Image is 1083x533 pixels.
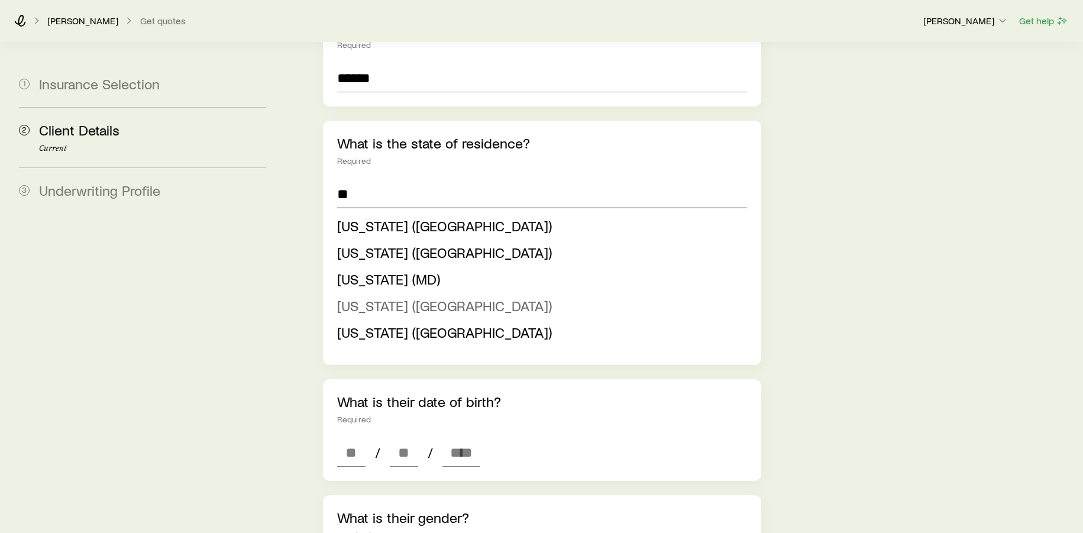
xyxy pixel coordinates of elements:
[39,144,266,153] p: Current
[47,15,118,27] p: [PERSON_NAME]
[337,324,552,341] span: [US_STATE] ([GEOGRAPHIC_DATA])
[337,293,740,319] li: Massachusetts (MA)
[337,319,740,346] li: Oklahoma (OK)
[39,75,160,92] span: Insurance Selection
[923,14,1009,28] button: [PERSON_NAME]
[337,135,747,151] p: What is the state of residence?
[337,156,747,166] div: Required
[19,125,30,135] span: 2
[337,240,740,266] li: Maine (ME)
[337,213,740,240] li: Alabama (AL)
[39,182,160,199] span: Underwriting Profile
[423,444,438,461] span: /
[337,266,740,293] li: Maryland (MD)
[337,393,747,410] p: What is their date of birth?
[337,40,747,50] div: Required
[337,415,747,424] div: Required
[19,79,30,89] span: 1
[19,185,30,196] span: 3
[337,217,552,234] span: [US_STATE] ([GEOGRAPHIC_DATA])
[1019,14,1069,28] button: Get help
[370,444,385,461] span: /
[337,270,440,288] span: [US_STATE] (MD)
[923,15,1008,27] p: [PERSON_NAME]
[140,15,186,27] button: Get quotes
[337,509,747,526] p: What is their gender?
[337,297,552,314] span: [US_STATE] ([GEOGRAPHIC_DATA])
[337,244,552,261] span: [US_STATE] ([GEOGRAPHIC_DATA])
[39,121,119,138] span: Client Details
